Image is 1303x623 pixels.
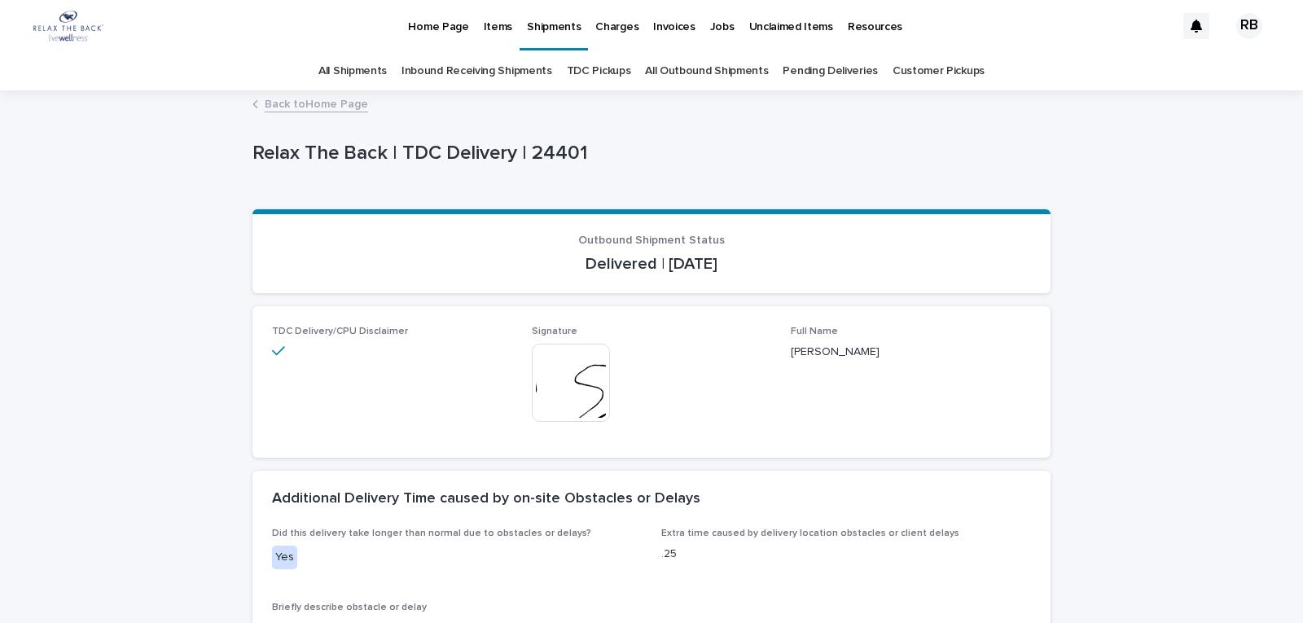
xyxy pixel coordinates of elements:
div: RB [1236,13,1262,39]
img: hcy0g_8gYcBCgPffBd_oc9Q5gi9kEQGZrWVClik3UQc [33,10,104,42]
span: Briefly describe obstacle or delay [272,603,427,612]
h2: Additional Delivery Time caused by on-site Obstacles or Delays [272,490,700,508]
div: Yes [272,546,297,569]
a: Pending Deliveries [783,52,877,90]
p: .25 [661,546,1031,563]
a: All Shipments [318,52,387,90]
p: Delivered | [DATE] [272,254,1031,274]
span: Extra time caused by delivery location obstacles or client delays [661,529,959,538]
p: [PERSON_NAME] [791,344,1031,361]
a: All Outbound Shipments [645,52,768,90]
span: TDC Delivery/CPU Disclaimer [272,327,408,336]
a: Back toHome Page [265,94,368,112]
p: Relax The Back | TDC Delivery | 24401 [252,142,1044,165]
span: Signature [532,327,577,336]
a: Inbound Receiving Shipments [401,52,552,90]
a: Customer Pickups [893,52,985,90]
a: TDC Pickups [567,52,631,90]
span: Full Name [791,327,838,336]
span: Outbound Shipment Status [578,235,725,246]
span: Did this delivery take longer than normal due to obstacles or delays? [272,529,591,538]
